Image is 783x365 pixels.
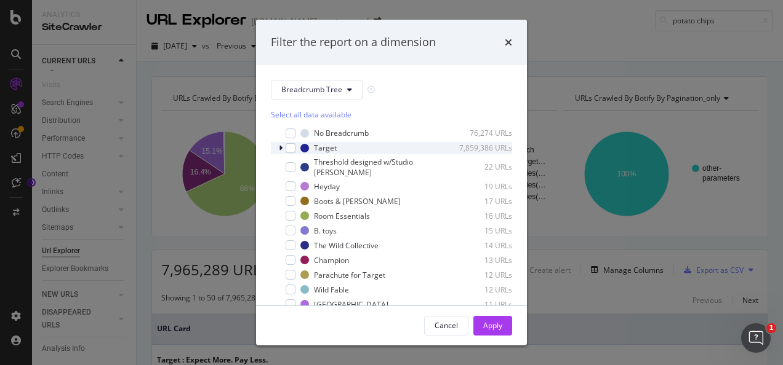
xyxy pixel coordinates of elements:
div: Threshold designed w/Studio [PERSON_NAME] [314,157,445,178]
div: Heyday [314,181,340,192]
div: 16 URLs [452,211,512,221]
div: 14 URLs [452,240,512,251]
div: 76,274 URLs [452,128,512,138]
span: Breadcrumb Tree [281,84,342,95]
div: 15 URLs [452,226,512,236]
div: Apply [483,320,502,331]
div: Target [314,143,337,153]
button: Apply [473,316,512,336]
button: Breadcrumb Tree [271,80,363,100]
div: 22 URLs [462,162,512,172]
div: Boots & [PERSON_NAME] [314,196,401,206]
div: The Wild Collective [314,240,379,251]
div: 12 URLs [452,270,512,280]
div: 11 URLs [452,299,512,310]
div: times [505,34,512,50]
div: 7,859,386 URLs [452,143,512,153]
div: Wild Fable [314,285,349,295]
div: 13 URLs [452,255,512,265]
div: No Breadcrumb [314,128,369,138]
div: [GEOGRAPHIC_DATA] [314,299,388,310]
div: Room Essentials [314,211,370,221]
div: Select all data available [271,109,512,120]
div: Filter the report on a dimension [271,34,436,50]
div: B. toys [314,226,337,236]
iframe: Intercom live chat [741,323,771,353]
div: modal [256,20,527,345]
button: Cancel [424,316,468,336]
div: 12 URLs [452,285,512,295]
div: Cancel [435,320,458,331]
span: 1 [766,323,776,333]
div: Parachute for Target [314,270,385,280]
div: Champion [314,255,349,265]
div: 17 URLs [452,196,512,206]
div: 19 URLs [452,181,512,192]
